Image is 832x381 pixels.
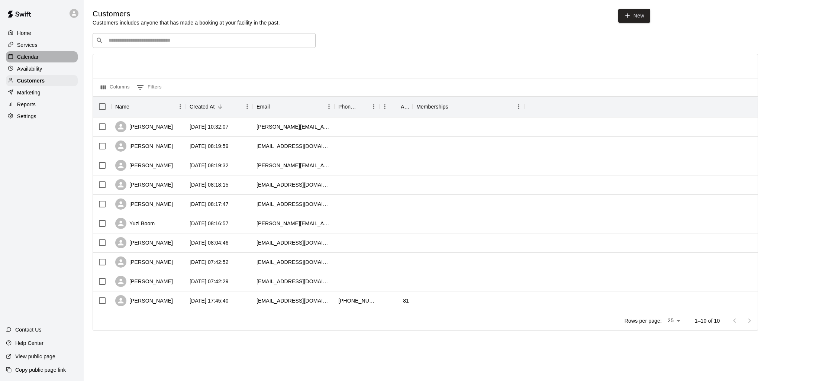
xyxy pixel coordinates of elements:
button: Sort [448,101,459,112]
div: Name [112,96,186,117]
div: [PERSON_NAME] [115,141,173,152]
a: Home [6,28,78,39]
div: 2025-08-20 07:42:52 [190,258,229,266]
div: Created At [190,96,215,117]
div: 2025-08-21 08:19:59 [190,142,229,150]
div: 2025-08-21 08:16:57 [190,220,229,227]
div: Email [257,96,270,117]
a: Settings [6,111,78,122]
button: Sort [129,101,140,112]
a: Calendar [6,51,78,62]
a: Customers [6,75,78,86]
div: 2025-08-21 08:18:15 [190,181,229,188]
div: [PERSON_NAME] [115,276,173,287]
div: rickey232010@gmail.com [257,278,331,285]
div: cathlane07@gmail.com [257,200,331,208]
p: Help Center [15,339,43,347]
button: Sort [390,101,401,112]
p: 1–10 of 10 [695,317,720,325]
p: Reports [17,101,36,108]
p: View public page [15,353,55,360]
a: Availability [6,63,78,74]
div: kevin.m.jones@netins.net [257,220,331,227]
div: Email [253,96,335,117]
p: Copy public page link [15,366,66,374]
button: Sort [358,101,368,112]
p: Availability [17,65,42,72]
p: Customers includes anyone that has made a booking at your facility in the past. [93,19,280,26]
button: Menu [379,101,390,112]
div: Yuzi Boom [115,218,155,229]
button: Show filters [135,81,164,93]
div: [PERSON_NAME] [115,198,173,210]
a: Services [6,39,78,51]
div: Created At [186,96,253,117]
div: Memberships [416,96,448,117]
div: [PERSON_NAME] [115,160,173,171]
div: [PERSON_NAME] [115,256,173,268]
button: Sort [215,101,225,112]
div: 2025-08-21 08:04:46 [190,239,229,246]
div: tylerkivell@gmail.com [257,239,331,246]
button: Menu [323,101,335,112]
div: 2025-08-21 10:32:07 [190,123,229,130]
p: Contact Us [15,326,42,333]
p: Home [17,29,31,37]
p: Customers [17,77,45,84]
div: [PERSON_NAME] [115,295,173,306]
div: 2025-08-21 08:19:32 [190,162,229,169]
div: Age [401,96,409,117]
button: Select columns [99,81,132,93]
div: 81 [403,297,409,304]
h5: Customers [93,9,280,19]
a: New [618,9,650,23]
a: Marketing [6,87,78,98]
div: armand.boutte@gmail.com [257,162,331,169]
div: 2025-08-20 07:42:29 [190,278,229,285]
button: Menu [513,101,524,112]
div: [PERSON_NAME] [115,237,173,248]
div: [PERSON_NAME] [115,121,173,132]
p: Rows per page: [625,317,662,325]
p: Settings [17,113,36,120]
div: jcalv1014@gmail.com [257,297,331,304]
div: bgreer21@gmail.com [257,142,331,150]
div: Phone Number [335,96,379,117]
p: Marketing [17,89,41,96]
div: 25 [665,315,683,326]
p: Calendar [17,53,39,61]
div: 2025-08-19 17:45:40 [190,297,229,304]
button: Sort [270,101,280,112]
div: +15158518087 [338,297,375,304]
div: Name [115,96,129,117]
button: Menu [368,101,379,112]
div: Age [379,96,413,117]
div: jatauchen@gmail.com [257,258,331,266]
button: Menu [175,101,186,112]
a: Reports [6,99,78,110]
div: shelly-deutsch@uiowa.edy [257,123,331,130]
div: Phone Number [338,96,358,117]
p: Services [17,41,38,49]
div: 2025-08-21 08:17:47 [190,200,229,208]
button: Menu [242,101,253,112]
div: Search customers by name or email [93,33,316,48]
div: Memberships [413,96,524,117]
div: [PERSON_NAME] [115,179,173,190]
div: jimlane@yahoo.com [257,181,331,188]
